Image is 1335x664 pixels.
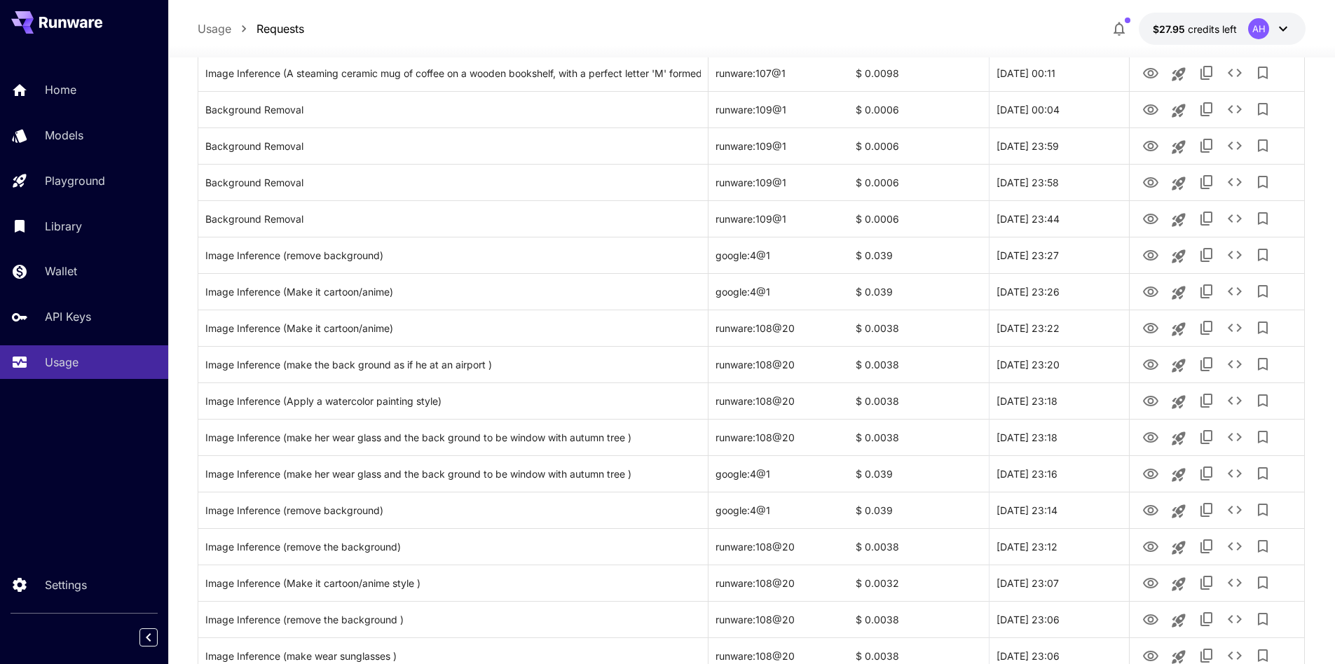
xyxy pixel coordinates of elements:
[989,273,1129,310] div: 26 Sep, 2025 23:26
[1137,277,1165,305] button: View
[198,20,304,37] nav: breadcrumb
[1165,60,1193,88] button: Launch in playground
[1248,18,1269,39] div: AH
[1193,132,1221,160] button: Copy TaskUUID
[1137,604,1165,633] button: View
[1137,95,1165,123] button: View
[205,128,701,164] div: Click to copy prompt
[708,528,849,565] div: runware:108@20
[45,127,83,144] p: Models
[1137,532,1165,560] button: View
[708,565,849,601] div: runware:108@20
[1153,23,1188,35] span: $27.95
[849,164,989,200] div: $ 0.0006
[1221,241,1249,269] button: See details
[1249,314,1277,342] button: Add to library
[205,529,701,565] div: Click to copy prompt
[1137,204,1165,233] button: View
[1193,277,1221,305] button: Copy TaskUUID
[205,347,701,382] div: Click to copy prompt
[708,601,849,637] div: runware:108@20
[1221,459,1249,487] button: See details
[1165,388,1193,416] button: Launch in playground
[1193,241,1221,269] button: Copy TaskUUID
[989,237,1129,273] div: 26 Sep, 2025 23:27
[205,55,701,91] div: Click to copy prompt
[708,310,849,346] div: runware:108@20
[1221,350,1249,378] button: See details
[708,55,849,91] div: runware:107@1
[1137,131,1165,160] button: View
[849,419,989,455] div: $ 0.0038
[849,200,989,237] div: $ 0.0006
[1193,569,1221,597] button: Copy TaskUUID
[989,55,1129,91] div: 27 Sep, 2025 00:11
[708,455,849,492] div: google:4@1
[1193,496,1221,524] button: Copy TaskUUID
[849,127,989,164] div: $ 0.0006
[150,625,168,650] div: Collapse sidebar
[1193,605,1221,633] button: Copy TaskUUID
[708,419,849,455] div: runware:108@20
[1137,386,1165,415] button: View
[1193,387,1221,415] button: Copy TaskUUID
[1193,423,1221,451] button: Copy TaskUUID
[1249,459,1277,487] button: Add to library
[198,20,231,37] a: Usage
[1249,350,1277,378] button: Add to library
[989,310,1129,346] div: 26 Sep, 2025 23:22
[989,91,1129,127] div: 27 Sep, 2025 00:04
[849,55,989,91] div: $ 0.0098
[849,455,989,492] div: $ 0.039
[45,172,105,189] p: Playground
[989,455,1129,492] div: 26 Sep, 2025 23:16
[205,237,701,273] div: Click to copy prompt
[205,274,701,310] div: Click to copy prompt
[708,200,849,237] div: runware:109@1
[1165,534,1193,562] button: Launch in playground
[1165,97,1193,125] button: Launch in playground
[205,383,701,419] div: Click to copy prompt
[1193,59,1221,87] button: Copy TaskUUID
[989,601,1129,637] div: 26 Sep, 2025 23:06
[205,456,701,492] div: Click to copy prompt
[989,492,1129,528] div: 26 Sep, 2025 23:14
[1165,424,1193,452] button: Launch in playground
[205,420,701,455] div: Click to copy prompt
[205,602,701,637] div: Click to copy prompt
[45,81,76,98] p: Home
[1221,132,1249,160] button: See details
[1165,279,1193,307] button: Launch in playground
[1165,206,1193,234] button: Launch in playground
[708,91,849,127] div: runware:109@1
[1193,205,1221,233] button: Copy TaskUUID
[708,382,849,419] div: runware:108@20
[1249,605,1277,633] button: Add to library
[849,346,989,382] div: $ 0.0038
[849,273,989,310] div: $ 0.039
[1193,459,1221,487] button: Copy TaskUUID
[45,576,87,593] p: Settings
[1137,568,1165,597] button: View
[708,164,849,200] div: runware:109@1
[1153,22,1237,36] div: $27.94865
[989,528,1129,565] div: 26 Sep, 2025 23:12
[989,565,1129,601] div: 26 Sep, 2025 23:07
[1165,607,1193,635] button: Launch in playground
[1249,423,1277,451] button: Add to library
[1249,277,1277,305] button: Add to library
[1221,387,1249,415] button: See details
[1249,95,1277,123] button: Add to library
[205,565,701,601] div: Click to copy prompt
[1221,168,1249,196] button: See details
[1165,133,1193,161] button: Launch in playground
[1137,167,1165,196] button: View
[989,346,1129,382] div: 26 Sep, 2025 23:20
[1165,315,1193,343] button: Launch in playground
[708,237,849,273] div: google:4@1
[1137,350,1165,378] button: View
[1137,313,1165,342] button: View
[205,492,701,528] div: Click to copy prompt
[849,601,989,637] div: $ 0.0038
